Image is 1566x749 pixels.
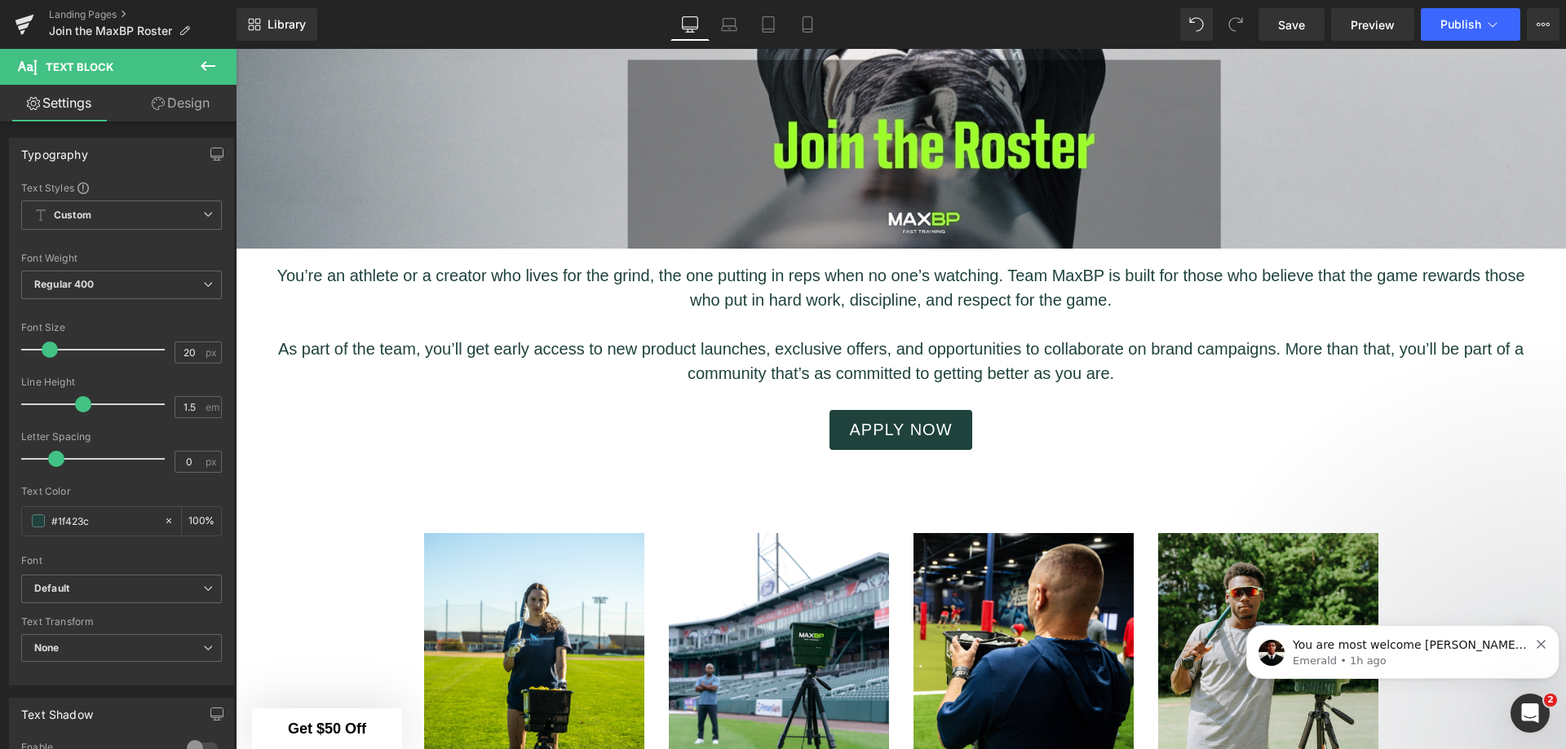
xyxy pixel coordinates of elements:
[749,8,788,41] a: Tablet
[122,85,240,121] a: Design
[21,377,222,388] div: Line Height
[21,139,88,161] div: Typography
[21,555,222,566] div: Font
[21,181,222,194] div: Text Styles
[237,8,317,41] a: New Library
[710,8,749,41] a: Laptop
[1278,16,1305,33] span: Save
[24,288,1306,337] p: As part of the team, you’ll get early access to new product launches, exclusive offers, and oppor...
[1180,8,1213,41] button: Undo
[46,60,113,73] span: Text Block
[1351,16,1395,33] span: Preview
[21,698,93,721] div: Text Shadow
[613,371,716,391] span: Apply Now
[206,347,219,358] span: px
[594,361,736,401] a: Apply Now
[34,641,60,654] b: None
[21,616,222,628] div: Text Transform
[1331,8,1414,41] a: Preview
[1421,8,1520,41] button: Publish
[54,209,91,222] b: Custom
[1219,8,1252,41] button: Redo
[49,24,172,37] span: Join the MaxBP Roster
[21,486,222,497] div: Text Color
[268,17,306,32] span: Library
[206,456,219,467] span: px
[51,512,156,530] input: Color
[1440,18,1481,31] span: Publish
[21,322,222,333] div: Font Size
[49,8,237,21] a: Landing Pages
[1240,591,1566,705] iframe: Intercom notifications message
[21,431,222,443] div: Letter Spacing
[24,214,1306,263] p: You’re an athlete or a creator who lives for the grind, the one putting in reps when no one’s wat...
[21,253,222,264] div: Font Weight
[788,8,827,41] a: Mobile
[670,8,710,41] a: Desktop
[1544,694,1557,707] span: 2
[1527,8,1559,41] button: More
[206,402,219,412] span: em
[1511,694,1550,733] iframe: Intercom live chat
[182,507,221,535] div: %
[34,582,69,596] i: Default
[34,278,95,290] b: Regular 400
